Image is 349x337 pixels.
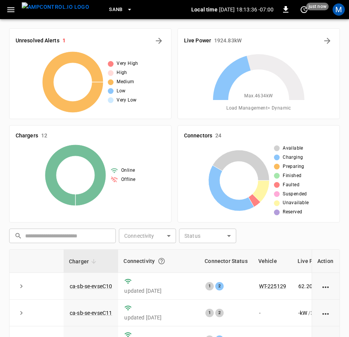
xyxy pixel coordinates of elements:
div: action cell options [321,309,331,317]
h6: Connectors [184,132,212,140]
div: profile-icon [333,3,345,16]
button: All Alerts [153,35,165,47]
h6: 12 [41,132,47,140]
span: Available [283,145,303,152]
span: Suspended [283,190,307,198]
span: SanB [109,5,123,14]
span: Very Low [117,97,136,104]
span: Offline [121,176,136,184]
h6: Unresolved Alerts [16,37,59,45]
h6: 1 [62,37,66,45]
div: 2 [215,309,224,317]
span: Online [121,167,135,174]
button: expand row [16,307,27,319]
div: Connectivity [123,254,194,268]
div: / 360 kW [298,309,343,317]
span: Preparing [283,163,304,171]
h6: Live Power [184,37,211,45]
img: ampcontrol.io logo [22,2,89,12]
span: Medium [117,78,134,86]
span: Unavailable [283,199,309,207]
div: 2 [215,282,224,290]
a: WT-225129 [259,283,286,289]
button: Energy Overview [321,35,333,47]
p: Local time [191,6,218,13]
span: Charging [283,154,303,161]
p: updated [DATE] [124,314,193,321]
button: set refresh interval [298,3,310,16]
span: Reserved [283,208,302,216]
span: High [117,69,127,77]
td: - [253,300,292,326]
span: Finished [283,172,301,180]
button: expand row [16,281,27,292]
h6: Chargers [16,132,38,140]
a: ca-sb-se-evseC10 [70,283,112,289]
th: Live Power [292,250,349,273]
span: Max. 4634 kW [244,92,273,100]
p: 62.20 kW [298,282,320,290]
th: Connector Status [199,250,253,273]
span: Charger [69,257,99,266]
div: 1 [205,309,214,317]
span: Very High [117,60,138,68]
th: Action [312,250,339,273]
button: Connection between the charger and our software. [155,254,168,268]
span: just now [306,3,329,10]
p: updated [DATE] [124,287,193,295]
span: Load Management = Dynamic [226,105,291,112]
p: - kW [298,309,307,317]
th: Vehicle [253,250,292,273]
a: ca-sb-se-evseC11 [70,310,112,316]
h6: 1924.83 kW [214,37,242,45]
div: action cell options [321,282,331,290]
button: SanB [106,2,136,17]
div: 1 [205,282,214,290]
p: [DATE] 18:13:36 -07:00 [219,6,274,13]
span: Low [117,87,125,95]
div: / 360 kW [298,282,343,290]
span: Faulted [283,181,299,189]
